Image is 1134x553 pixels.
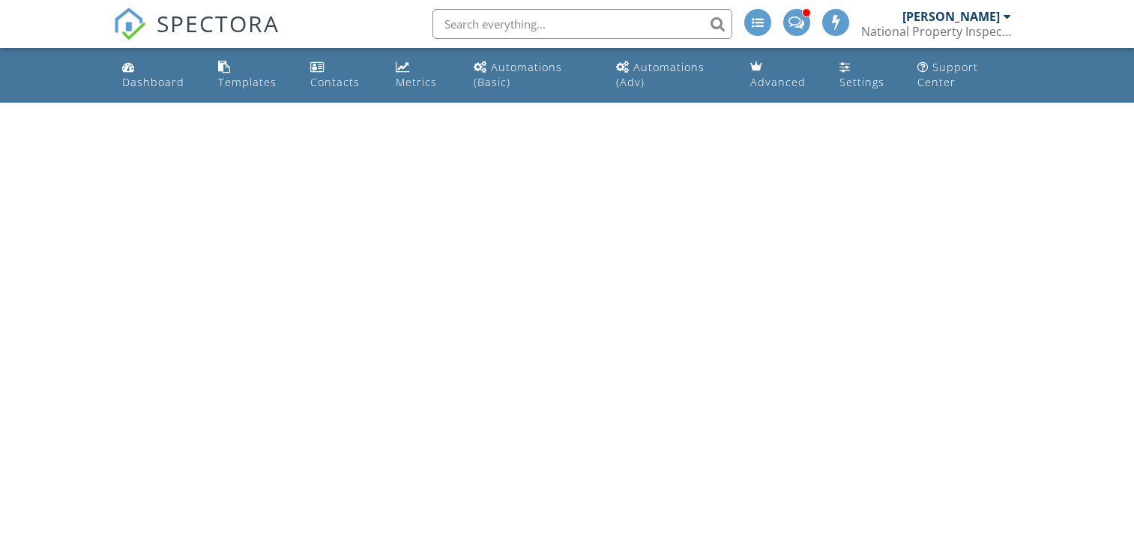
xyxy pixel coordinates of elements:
a: Settings [833,54,900,97]
a: Advanced [744,54,821,97]
div: Dashboard [122,75,184,89]
a: Templates [212,54,292,97]
a: Contacts [304,54,378,97]
a: SPECTORA [113,20,280,52]
div: Support Center [917,60,978,89]
a: Automations (Advanced) [610,54,733,97]
a: Dashboard [116,54,200,97]
a: Metrics [390,54,456,97]
div: Settings [839,75,884,89]
div: [PERSON_NAME] [902,9,1000,24]
img: The Best Home Inspection Software - Spectora [113,7,146,40]
input: Search everything... [432,9,732,39]
div: National Property Inspections [861,24,1011,39]
span: SPECTORA [157,7,280,39]
a: Support Center [911,54,1017,97]
div: Automations (Basic) [474,60,562,89]
div: Automations (Adv) [616,60,705,89]
div: Contacts [310,75,360,89]
div: Advanced [750,75,806,89]
div: Templates [218,75,277,89]
div: Metrics [396,75,437,89]
a: Automations (Basic) [468,54,598,97]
